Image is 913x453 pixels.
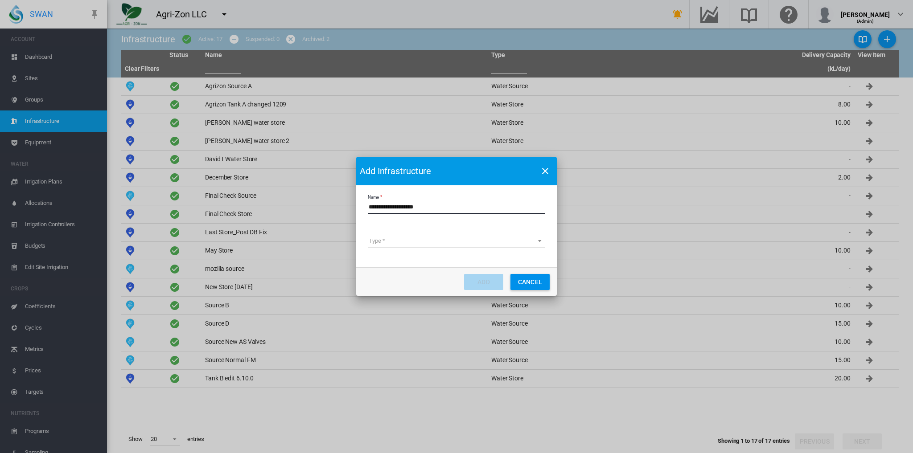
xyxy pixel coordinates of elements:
[368,234,545,248] md-select: Type
[510,274,550,290] button: Cancel
[540,166,551,176] md-icon: icon-close
[536,162,554,180] button: icon-close
[356,157,557,296] md-dialog: Name Name ...
[464,274,503,290] button: Add
[360,165,431,177] span: Add Infrastructure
